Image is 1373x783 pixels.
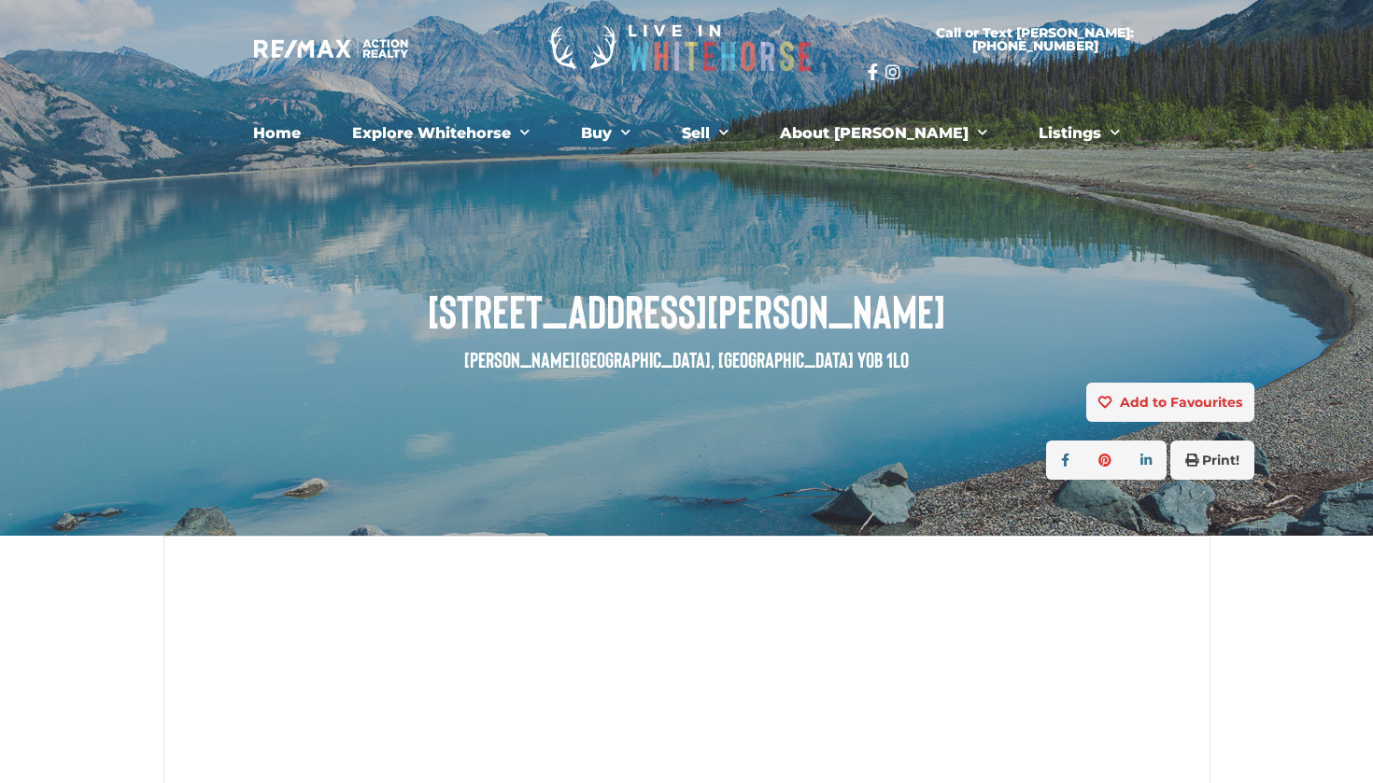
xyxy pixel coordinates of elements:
strong: Add to Favourites [1120,394,1242,411]
nav: Menu [173,115,1200,152]
a: Explore Whitehorse [338,115,544,152]
strong: Print! [1202,452,1239,468]
a: About [PERSON_NAME] [766,115,1001,152]
span: [STREET_ADDRESS][PERSON_NAME] [119,285,1254,336]
button: Print! [1170,440,1254,480]
button: Add to Favourites [1086,383,1254,422]
a: Buy [567,115,644,152]
a: Home [239,115,315,152]
a: Sell [668,115,743,152]
span: Call or Text [PERSON_NAME]: [PHONE_NUMBER] [890,26,1180,52]
a: Listings [1025,115,1134,152]
small: [PERSON_NAME][GEOGRAPHIC_DATA], [GEOGRAPHIC_DATA] Y0B 1L0 [464,346,909,372]
a: Call or Text [PERSON_NAME]: [PHONE_NUMBER] [868,15,1202,63]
